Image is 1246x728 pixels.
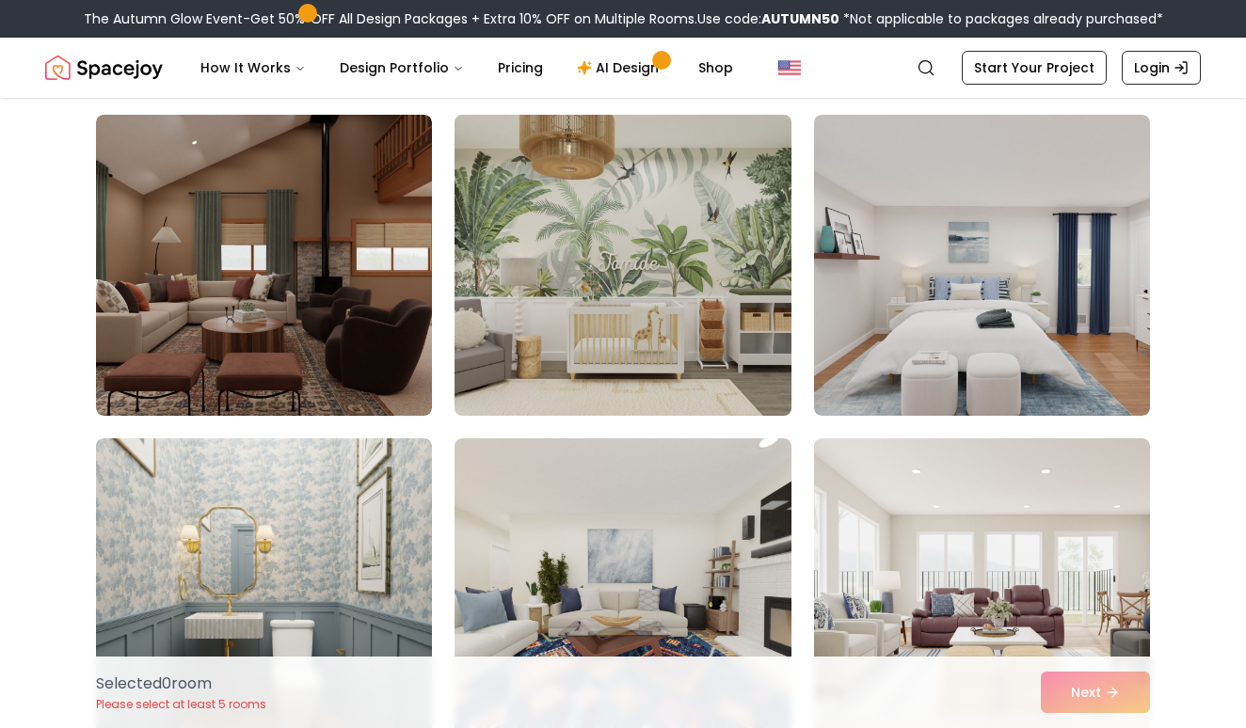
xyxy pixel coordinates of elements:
[96,673,266,695] p: Selected 0 room
[325,49,479,87] button: Design Portfolio
[962,51,1107,85] a: Start Your Project
[96,697,266,712] p: Please select at least 5 rooms
[483,49,558,87] a: Pricing
[45,49,163,87] a: Spacejoy
[185,49,748,87] nav: Main
[84,9,1163,28] div: The Autumn Glow Event-Get 50% OFF All Design Packages + Extra 10% OFF on Multiple Rooms.
[814,115,1150,416] img: Room room-9
[683,49,748,87] a: Shop
[45,38,1201,98] nav: Global
[839,9,1163,28] span: *Not applicable to packages already purchased*
[45,49,163,87] img: Spacejoy Logo
[562,49,679,87] a: AI Design
[185,49,321,87] button: How It Works
[761,9,839,28] b: AUTUMN50
[446,107,799,423] img: Room room-8
[697,9,839,28] span: Use code:
[1122,51,1201,85] a: Login
[96,115,432,416] img: Room room-7
[778,56,801,79] img: United States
